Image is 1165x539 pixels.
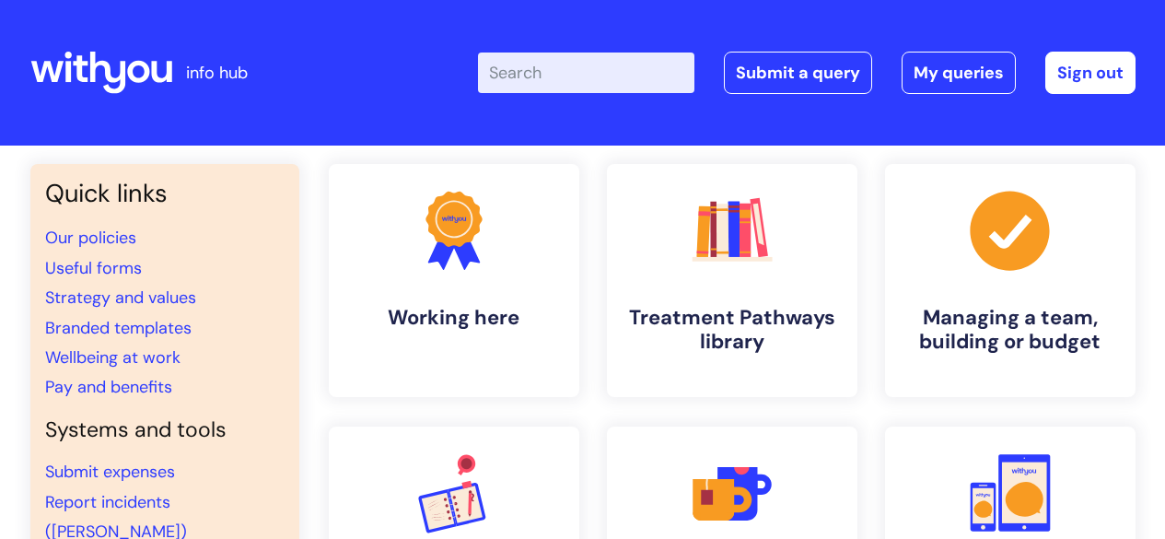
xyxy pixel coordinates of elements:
a: Submit expenses [45,461,175,483]
a: Wellbeing at work [45,346,181,369]
a: Our policies [45,227,136,249]
a: Useful forms [45,257,142,279]
h4: Systems and tools [45,417,285,443]
h3: Quick links [45,179,285,208]
a: Branded templates [45,317,192,339]
input: Search [478,53,694,93]
a: Treatment Pathways library [607,164,857,397]
a: Submit a query [724,52,872,94]
a: Strategy and values [45,287,196,309]
h4: Treatment Pathways library [622,306,843,355]
a: Sign out [1045,52,1136,94]
a: Managing a team, building or budget [885,164,1136,397]
p: info hub [186,58,248,88]
h4: Managing a team, building or budget [900,306,1121,355]
a: Pay and benefits [45,376,172,398]
div: | - [478,52,1136,94]
h4: Working here [344,306,565,330]
a: Working here [329,164,579,397]
a: My queries [902,52,1016,94]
